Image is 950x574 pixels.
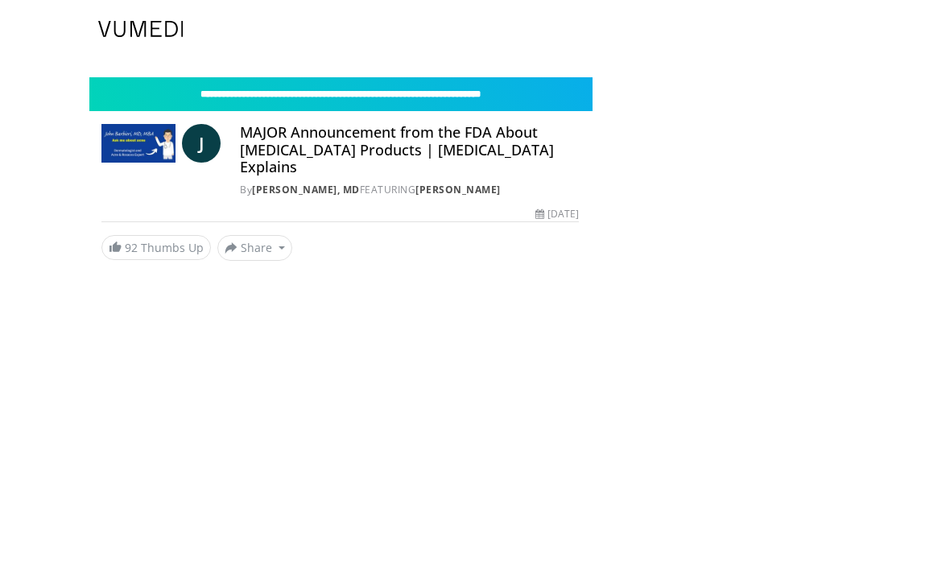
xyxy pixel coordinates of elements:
div: [DATE] [535,207,579,221]
a: [PERSON_NAME] [415,183,501,196]
a: [PERSON_NAME], MD [252,183,360,196]
img: John Barbieri, MD [101,124,176,163]
a: J [182,124,221,163]
div: By FEATURING [240,183,579,197]
button: Share [217,235,292,261]
span: 92 [125,240,138,255]
h4: MAJOR Announcement from the FDA About [MEDICAL_DATA] Products | [MEDICAL_DATA] Explains [240,124,579,176]
a: 92 Thumbs Up [101,235,211,260]
img: VuMedi Logo [98,21,184,37]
